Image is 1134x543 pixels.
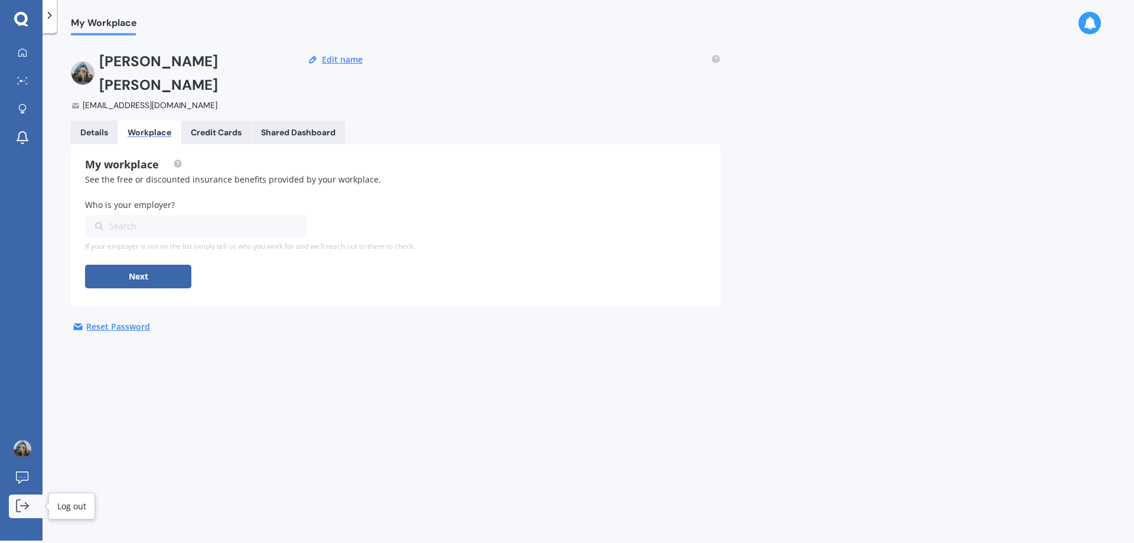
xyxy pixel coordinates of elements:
[252,121,345,144] a: Shared Dashboard
[14,440,31,458] img: 1685138376689.jpg
[95,220,282,233] div: Search
[85,174,381,185] span: See the free or discounted insurance benefits provided by your workplace.
[80,128,108,138] div: Details
[261,128,335,138] div: Shared Dashboard
[71,121,118,144] a: Details
[191,128,242,138] div: Credit Cards
[99,50,284,97] h2: [PERSON_NAME] [PERSON_NAME]
[318,54,366,65] button: Edit name
[85,265,191,288] button: Next
[181,121,251,144] a: Credit Cards
[128,128,171,138] div: Workplace
[85,157,183,171] span: My workplace
[85,242,706,251] div: If your employer is not on the list simply tell us who you work for and we’ll reach out to them t...
[118,121,181,144] a: Workplace
[71,61,94,85] img: 1685138376689.jpg
[71,17,137,33] span: My Workplace
[57,500,86,512] div: Log out
[71,99,284,111] div: [EMAIL_ADDRESS][DOMAIN_NAME]
[85,200,706,210] h3: Who is your employer?
[86,321,150,333] div: Reset Password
